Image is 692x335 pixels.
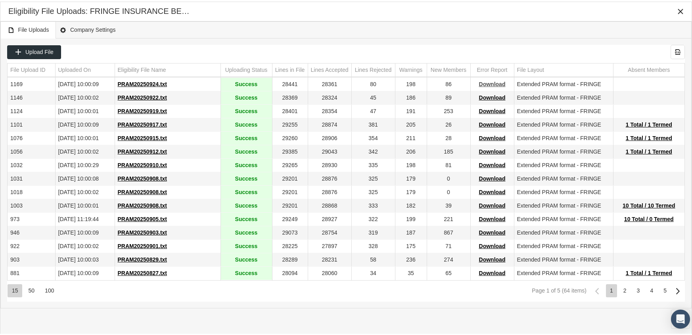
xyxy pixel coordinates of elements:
td: [DATE] 10:00:08 [55,171,115,184]
td: 179 [395,171,427,184]
td: 211 [395,130,427,144]
td: [DATE] 10:00:09 [55,265,115,279]
td: 28 [427,130,470,144]
td: [DATE] 10:00:09 [55,117,115,130]
div: Eligibility File Uploads: FRINGE INSURANCE BENEFITS [8,4,194,15]
td: Column Error Report [470,62,514,75]
td: Success [220,130,272,144]
td: 1032 [8,157,55,171]
td: [DATE] 10:00:02 [55,184,115,198]
div: Lines Rejected [355,65,392,72]
span: Download [479,160,506,167]
span: PRAM20250912.txt [118,147,167,153]
span: Upload File [25,47,54,54]
span: PRAM20250910.txt [118,160,167,167]
td: 80 [351,76,395,90]
span: 10 Total / 0 Termed [624,214,674,221]
td: Success [220,184,272,198]
td: Success [220,76,272,90]
td: Extended PRAM format - FRINGE [514,130,613,144]
td: 186 [395,90,427,103]
div: Error Report [477,65,507,72]
span: Download [479,174,506,180]
td: [DATE] 10:00:09 [55,76,115,90]
td: Success [220,225,272,238]
td: 205 [395,117,427,130]
td: 29043 [308,144,351,157]
span: PRAM20250829.txt [118,255,167,261]
span: Download [479,93,506,99]
td: 354 [351,130,395,144]
span: Download [479,79,506,86]
td: 973 [8,211,55,225]
span: 1 Total / 1 Termed [626,268,672,275]
td: 29255 [272,117,308,130]
td: 198 [395,76,427,90]
td: 26 [427,117,470,130]
td: 39 [427,198,470,211]
td: 28060 [308,265,351,279]
td: Success [220,103,272,117]
td: Extended PRAM format - FRINGE [514,171,613,184]
td: 328 [351,238,395,252]
div: Warnings [399,65,423,72]
td: Extended PRAM format - FRINGE [514,238,613,252]
td: Success [220,238,272,252]
td: 1031 [8,171,55,184]
td: [DATE] 10:00:02 [55,144,115,157]
td: [DATE] 10:00:09 [55,225,115,238]
td: Extended PRAM format - FRINGE [514,265,613,279]
td: 1124 [8,103,55,117]
div: File Upload ID [10,65,46,72]
td: 28289 [272,252,308,265]
div: Lines Accepted [311,65,349,72]
td: 28874 [308,117,351,130]
td: [DATE] 10:00:02 [55,90,115,103]
td: 34 [351,265,395,279]
td: 179 [395,184,427,198]
td: 342 [351,144,395,157]
td: 81 [427,157,470,171]
td: 29385 [272,144,308,157]
span: PRAM20250917.txt [118,120,167,126]
span: 10 Total / 10 Termed [623,201,675,207]
td: 333 [351,198,395,211]
div: Absent Members [628,65,670,72]
span: 1 Total / 1 Termed [626,133,672,140]
div: Export all data to Excel [671,43,685,58]
td: 29201 [272,171,308,184]
td: 29201 [272,184,308,198]
span: Download [479,214,506,221]
td: 29265 [272,157,308,171]
span: PRAM20250827.txt [118,268,167,275]
td: Extended PRAM format - FRINGE [514,103,613,117]
td: Success [220,211,272,225]
td: 27897 [308,238,351,252]
td: 221 [427,211,470,225]
td: 47 [351,103,395,117]
td: 0 [427,184,470,198]
span: PRAM20250908.txt [118,201,167,207]
td: Extended PRAM format - FRINGE [514,198,613,211]
td: 29260 [272,130,308,144]
td: 28324 [308,90,351,103]
td: 28231 [308,252,351,265]
td: Success [220,198,272,211]
td: 28927 [308,211,351,225]
div: Data grid [7,43,685,300]
div: Previous Page [590,283,604,296]
td: 28369 [272,90,308,103]
div: Page 1 of 5 (64 items) [532,286,587,292]
td: 274 [427,252,470,265]
div: Uploaded On [58,65,91,72]
td: 28401 [272,103,308,117]
div: Page 1 [606,283,617,296]
span: Download [479,133,506,140]
td: Column Uploading Status [220,62,272,75]
td: 28094 [272,265,308,279]
td: 1146 [8,90,55,103]
td: Success [220,144,272,157]
td: Extended PRAM format - FRINGE [514,157,613,171]
span: PRAM20250908.txt [118,174,167,180]
td: 28754 [308,225,351,238]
